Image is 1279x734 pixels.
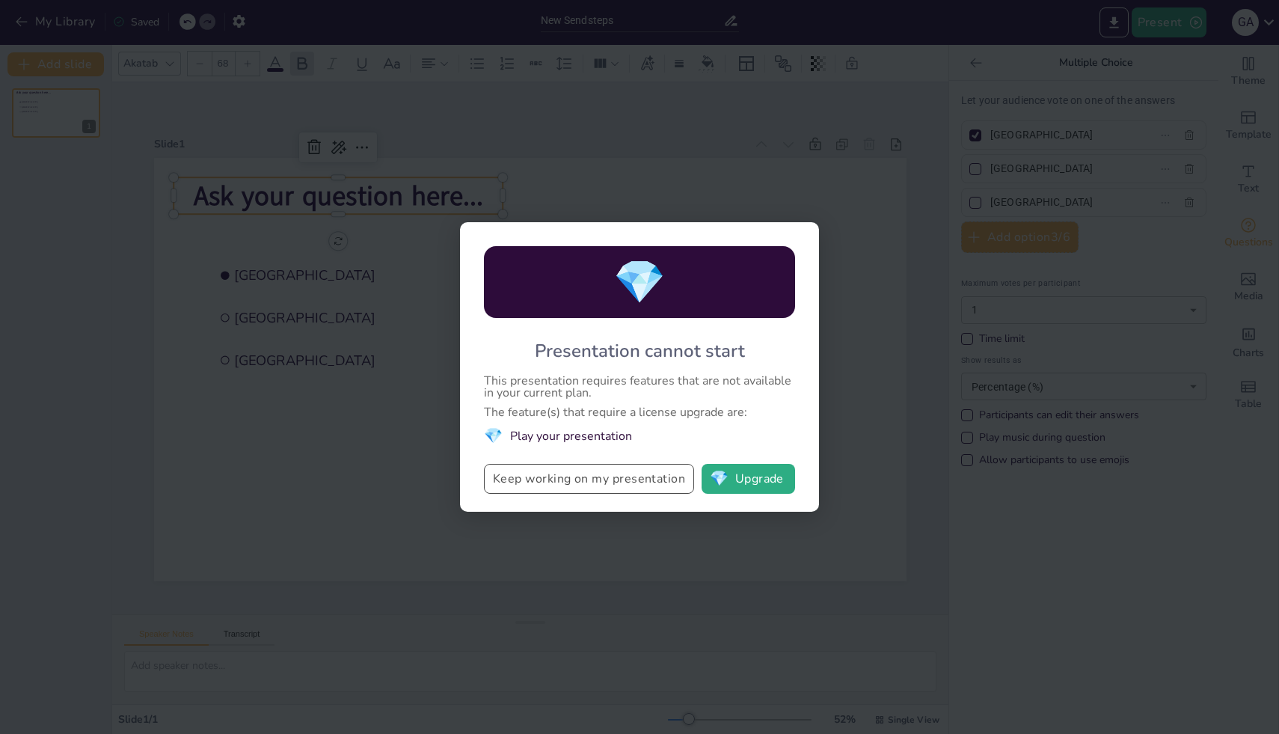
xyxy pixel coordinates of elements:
[484,406,795,418] div: The feature(s) that require a license upgrade are:
[613,254,666,311] span: diamond
[484,464,694,494] button: Keep working on my presentation
[702,464,795,494] button: diamondUpgrade
[484,426,503,446] span: diamond
[535,339,745,363] div: Presentation cannot start
[710,471,729,486] span: diamond
[484,375,795,399] div: This presentation requires features that are not available in your current plan.
[484,426,795,446] li: Play your presentation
